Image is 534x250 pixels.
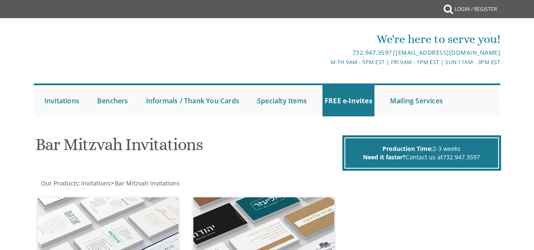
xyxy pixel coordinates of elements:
a: FREE e-Invites [323,85,374,116]
div: 2-3 weeks Contact us at [344,137,499,169]
a: Informals / Thank You Cards [144,85,241,116]
span: Production Time: [382,145,433,153]
a: 732.947.3597 [352,48,392,56]
a: [EMAIL_ADDRESS][DOMAIN_NAME] [396,48,500,56]
span: Invitations [81,179,111,187]
div: M-Th 9am - 5pm EST | Fri 9am - 1pm EST | Sun 11am - 3pm EST [190,58,500,67]
a: Mailing Services [388,85,445,116]
div: : [34,179,267,188]
h1: Bar Mitzvah Invitations [35,135,340,160]
a: Invitations [42,85,81,116]
a: Benchers [95,85,130,116]
a: Specialty Items [255,85,309,116]
span: > [111,179,180,187]
span: Need it faster? [363,153,406,161]
a: Our Products [40,179,79,187]
div: We're here to serve you! [190,31,500,48]
div: | [190,48,500,58]
a: 732.947.3597 [443,153,480,161]
a: Invitations [80,179,111,187]
a: Bar Mitzvah Invitations [114,179,180,187]
span: Bar Mitzvah Invitations [115,179,180,187]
